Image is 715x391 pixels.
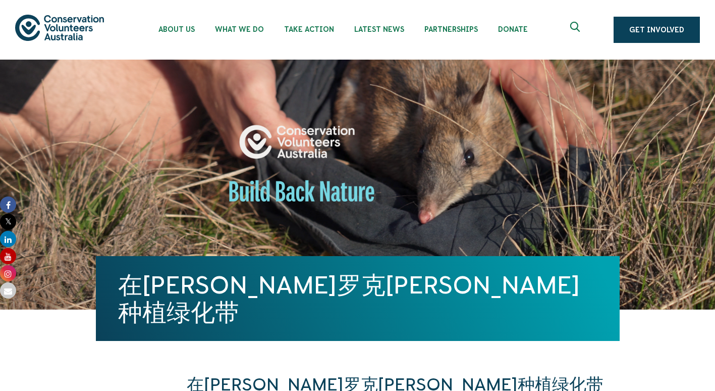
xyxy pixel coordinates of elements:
h1: 在[PERSON_NAME]罗克[PERSON_NAME]种植绿化带 [118,271,597,326]
span: Take Action [284,25,334,33]
span: Latest News [354,25,404,33]
span: About Us [158,25,195,33]
a: Get Involved [614,17,700,43]
img: logo.svg [15,15,104,40]
button: Expand search box Close search box [564,18,588,42]
span: What We Do [215,25,264,33]
span: Expand search box [570,22,583,38]
span: Donate [498,25,528,33]
span: Partnerships [424,25,478,33]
